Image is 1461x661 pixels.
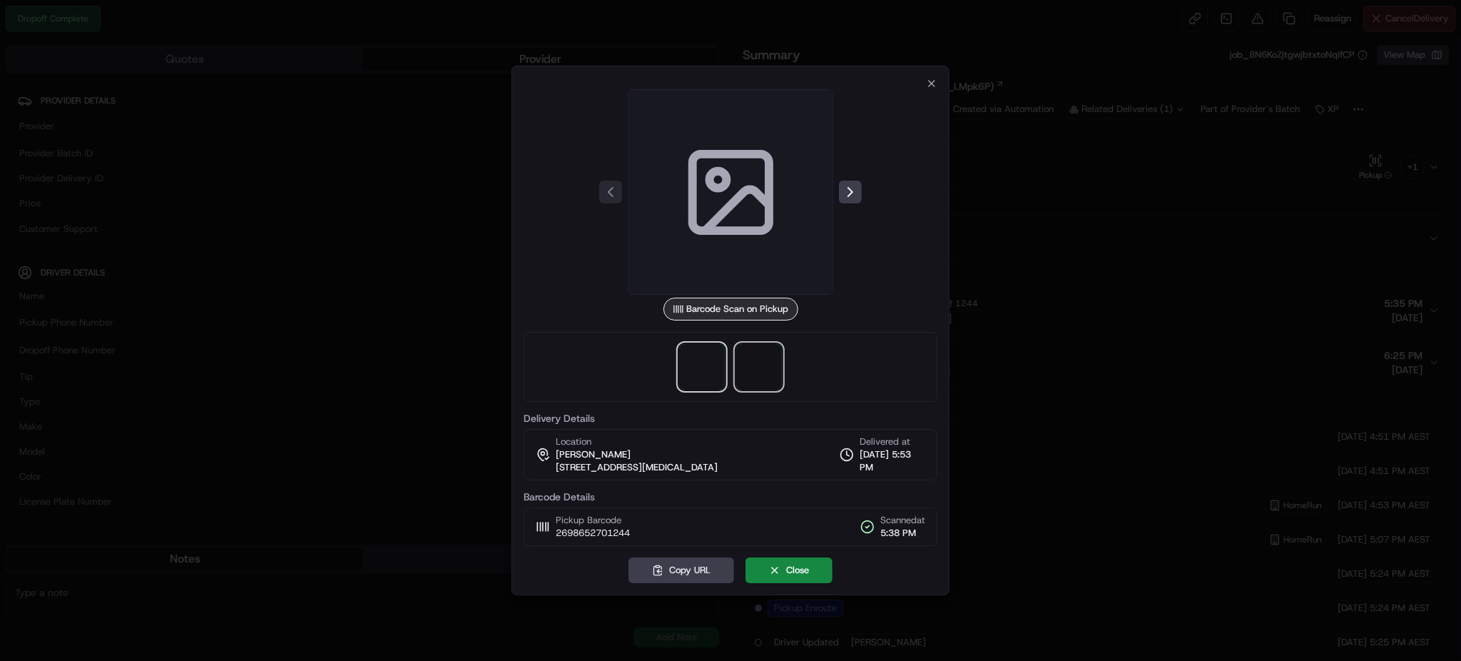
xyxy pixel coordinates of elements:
button: Copy URL [628,557,734,583]
span: Delivered at [860,435,925,448]
span: 5:38 PM [880,527,925,540]
button: Close [745,557,833,583]
label: Barcode Details [524,492,937,502]
span: Location [556,435,591,448]
span: [STREET_ADDRESS][MEDICAL_DATA] [556,461,718,474]
span: [PERSON_NAME] [556,448,631,461]
span: [DATE] 5:53 PM [860,448,925,474]
span: Scanned at [880,514,925,527]
div: Barcode Scan on Pickup [663,298,798,321]
label: Delivery Details [524,413,937,423]
span: Pickup Barcode [556,514,630,527]
span: 2698652701244 [556,527,630,540]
